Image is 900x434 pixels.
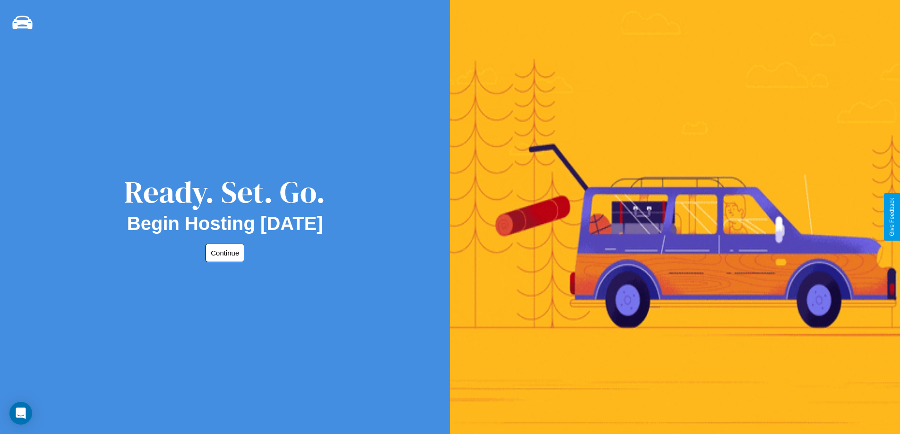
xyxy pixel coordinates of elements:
div: Ready. Set. Go. [124,171,326,213]
button: Continue [206,244,244,262]
div: Open Intercom Messenger [9,402,32,425]
div: Give Feedback [889,198,895,236]
h2: Begin Hosting [DATE] [127,213,323,234]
